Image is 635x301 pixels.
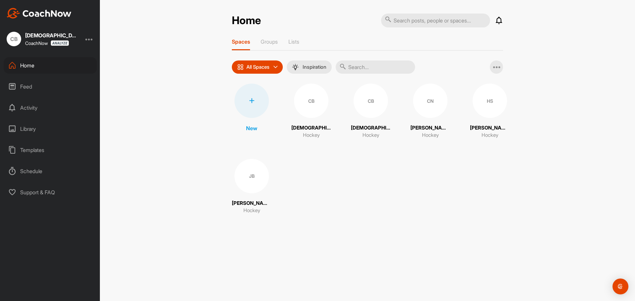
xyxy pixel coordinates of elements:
[4,57,97,74] div: Home
[4,99,97,116] div: Activity
[4,78,97,95] div: Feed
[422,132,439,139] p: Hockey
[351,84,391,139] a: CB[DEMOGRAPHIC_DATA][PERSON_NAME]Hockey
[470,124,510,132] p: [PERSON_NAME]
[232,14,261,27] h2: Home
[294,84,328,118] div: CB
[232,200,272,207] p: [PERSON_NAME]
[25,33,78,38] div: [DEMOGRAPHIC_DATA][PERSON_NAME]
[381,14,490,27] input: Search posts, people or spaces...
[470,84,510,139] a: HS[PERSON_NAME]Hockey
[291,84,331,139] a: CB[DEMOGRAPHIC_DATA][PERSON_NAME]Hockey
[473,84,507,118] div: HS
[362,132,379,139] p: Hockey
[7,32,21,46] div: CB
[336,60,415,74] input: Search...
[232,38,250,45] p: Spaces
[261,38,278,45] p: Groups
[351,124,391,132] p: [DEMOGRAPHIC_DATA][PERSON_NAME]
[243,207,260,214] p: Hockey
[413,84,447,118] div: CN
[613,279,628,294] div: Open Intercom Messenger
[303,132,320,139] p: Hockey
[288,38,299,45] p: Lists
[4,184,97,201] div: Support & FAQ
[246,64,270,70] p: All Spaces
[303,64,326,70] p: Inspiration
[246,124,257,132] p: New
[291,124,331,132] p: [DEMOGRAPHIC_DATA][PERSON_NAME]
[482,132,498,139] p: Hockey
[7,8,71,19] img: CoachNow
[237,64,244,70] img: icon
[354,84,388,118] div: CB
[292,64,299,70] img: menuIcon
[4,142,97,158] div: Templates
[234,159,269,193] div: JB
[51,40,69,46] img: CoachNow analyze
[410,124,450,132] p: [PERSON_NAME]
[410,84,450,139] a: CN[PERSON_NAME]Hockey
[25,40,69,46] div: CoachNow
[4,163,97,179] div: Schedule
[232,159,272,214] a: JB[PERSON_NAME]Hockey
[4,121,97,137] div: Library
